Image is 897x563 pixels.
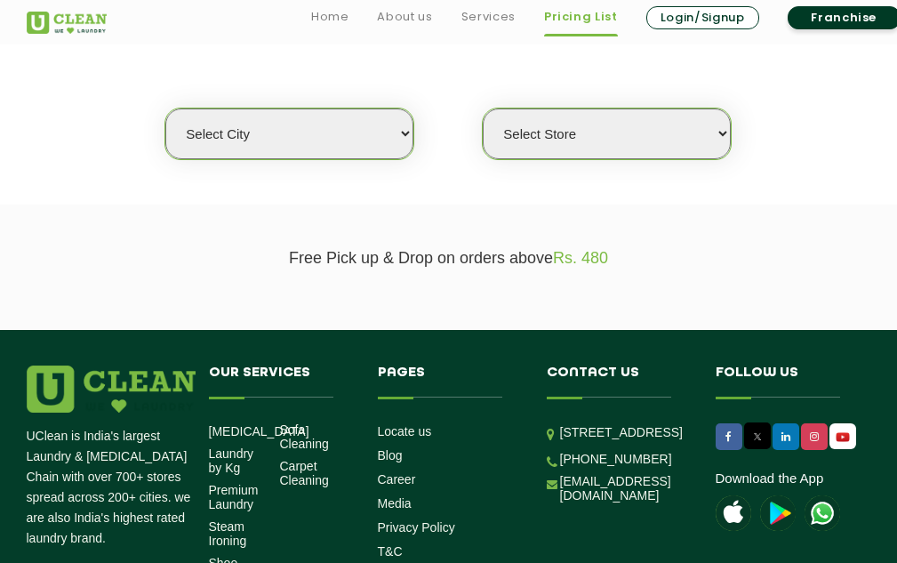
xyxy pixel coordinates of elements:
[560,452,672,466] a: [PHONE_NUMBER]
[280,422,338,451] a: Sofa Cleaning
[560,474,689,503] a: [EMAIL_ADDRESS][DOMAIN_NAME]
[311,6,349,28] a: Home
[209,519,267,548] a: Steam Ironing
[760,495,796,531] img: playstoreicon.png
[378,448,403,462] a: Blog
[461,6,516,28] a: Services
[378,366,520,398] h4: Pages
[209,483,267,511] a: Premium Laundry
[378,544,403,559] a: T&C
[27,366,196,413] img: logo.png
[209,446,267,475] a: Laundry by Kg
[544,6,618,28] a: Pricing List
[209,366,351,398] h4: Our Services
[831,428,854,446] img: UClean Laundry and Dry Cleaning
[716,366,871,398] h4: Follow us
[27,426,196,549] p: UClean is India's largest Laundry & [MEDICAL_DATA] Chain with over 700+ stores spread across 200+...
[805,495,840,531] img: UClean Laundry and Dry Cleaning
[547,366,689,398] h4: Contact us
[378,520,455,535] a: Privacy Policy
[280,459,338,487] a: Carpet Cleaning
[378,472,416,487] a: Career
[209,424,309,438] a: [MEDICAL_DATA]
[377,6,432,28] a: About us
[27,12,107,34] img: UClean Laundry and Dry Cleaning
[27,249,871,268] p: Free Pick up & Drop on orders above
[716,495,751,531] img: apple-icon.png
[716,471,824,486] a: Download the App
[378,424,432,438] a: Locate us
[646,6,759,29] a: Login/Signup
[378,496,412,511] a: Media
[560,422,689,443] p: [STREET_ADDRESS]
[553,249,608,267] span: Rs. 480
